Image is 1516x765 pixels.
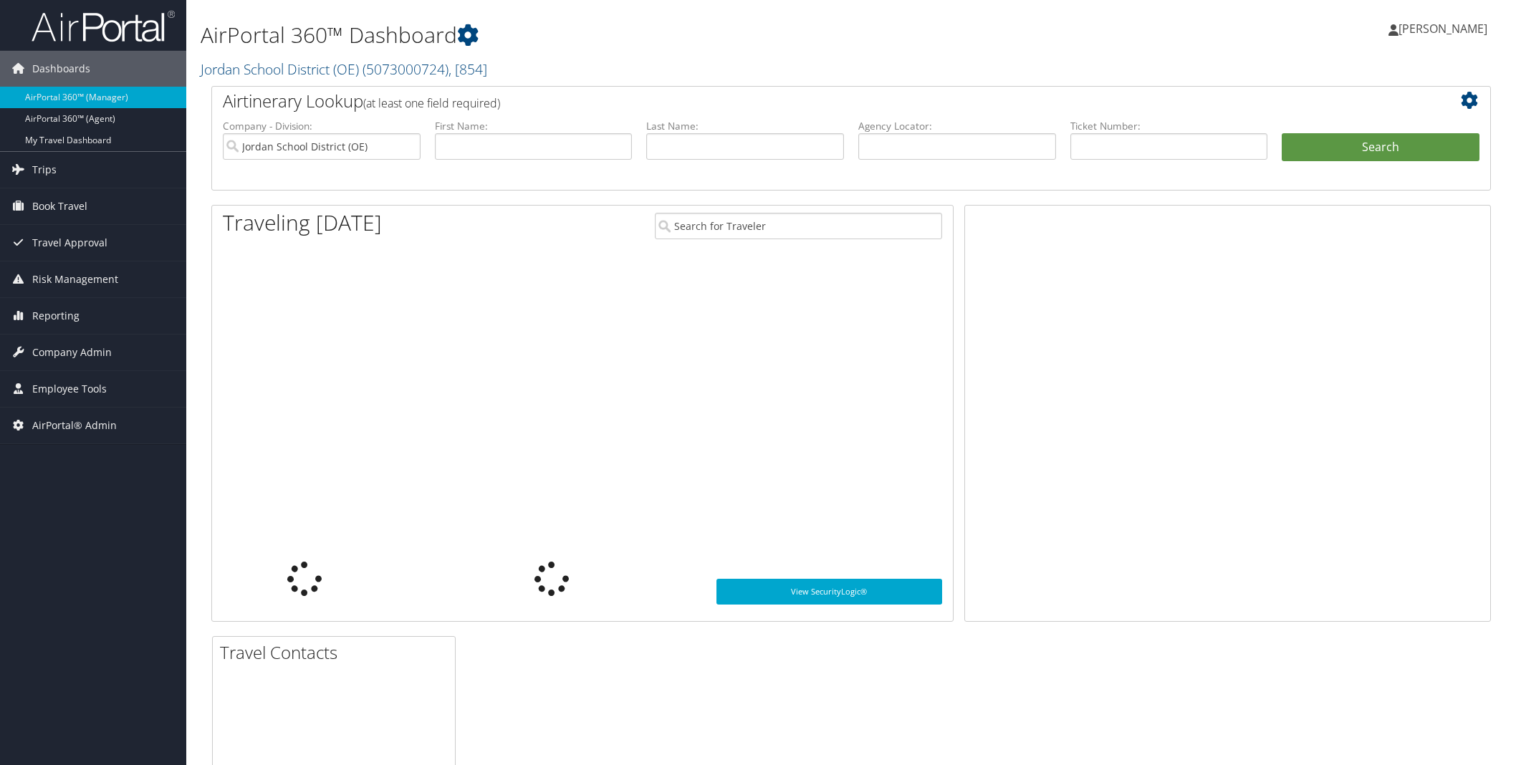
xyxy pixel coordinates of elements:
span: (at least one field required) [363,95,500,111]
a: View SecurityLogic® [716,579,942,605]
span: , [ 854 ] [448,59,487,79]
span: [PERSON_NAME] [1399,21,1487,37]
label: Agency Locator: [858,119,1056,133]
span: AirPortal® Admin [32,408,117,443]
span: Book Travel [32,188,87,224]
span: Employee Tools [32,371,107,407]
label: First Name: [435,119,633,133]
label: Ticket Number: [1070,119,1268,133]
span: Travel Approval [32,225,107,261]
h2: Travel Contacts [220,640,455,665]
span: Company Admin [32,335,112,370]
h1: Traveling [DATE] [223,208,382,238]
span: Risk Management [32,261,118,297]
h1: AirPortal 360™ Dashboard [201,20,1068,50]
input: Search for Traveler [655,213,942,239]
span: ( 5073000724 ) [363,59,448,79]
img: airportal-logo.png [32,9,175,43]
button: Search [1282,133,1479,162]
label: Last Name: [646,119,844,133]
span: Reporting [32,298,80,334]
a: [PERSON_NAME] [1388,7,1502,50]
a: Jordan School District (OE) [201,59,487,79]
span: Trips [32,152,57,188]
h2: Airtinerary Lookup [223,89,1373,113]
span: Dashboards [32,51,90,87]
label: Company - Division: [223,119,421,133]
